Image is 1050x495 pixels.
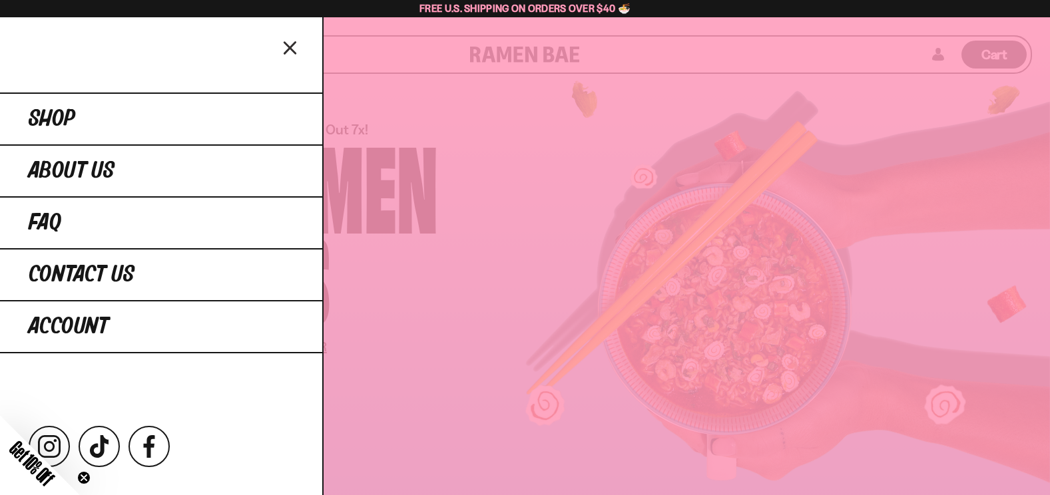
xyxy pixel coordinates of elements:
[29,263,134,287] span: Contact Us
[6,437,58,489] span: Get 10% Off
[29,315,109,339] span: Account
[77,471,91,484] button: Close teaser
[29,159,115,183] span: About Us
[29,107,75,131] span: Shop
[29,211,61,235] span: FAQ
[419,2,631,15] span: Free U.S. Shipping on Orders over $40 🍜
[279,35,302,59] button: Close menu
